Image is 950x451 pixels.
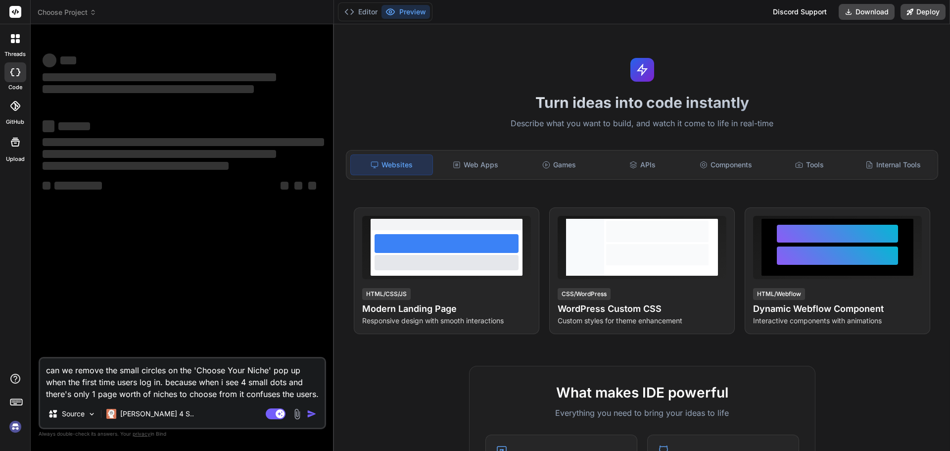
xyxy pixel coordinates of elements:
[362,288,411,300] div: HTML/CSS/JS
[291,408,303,420] img: attachment
[294,182,302,190] span: ‌
[839,4,895,20] button: Download
[43,53,56,67] span: ‌
[852,154,934,175] div: Internal Tools
[519,154,600,175] div: Games
[4,50,26,58] label: threads
[39,429,326,439] p: Always double-check its answers. Your in Bind
[120,409,194,419] p: [PERSON_NAME] 4 S..
[7,418,24,435] img: signin
[767,4,833,20] div: Discord Support
[558,302,726,316] h4: WordPress Custom CSS
[769,154,851,175] div: Tools
[43,138,324,146] span: ‌
[8,83,22,92] label: code
[133,431,150,437] span: privacy
[6,155,25,163] label: Upload
[43,182,50,190] span: ‌
[362,302,531,316] h4: Modern Landing Page
[753,316,922,326] p: Interactive components with animations
[54,182,102,190] span: ‌
[60,56,76,64] span: ‌
[602,154,683,175] div: APIs
[485,407,799,419] p: Everything you need to bring your ideas to life
[901,4,946,20] button: Deploy
[43,162,229,170] span: ‌
[558,316,726,326] p: Custom styles for theme enhancement
[340,5,381,19] button: Editor
[753,302,922,316] h4: Dynamic Webflow Component
[340,117,944,130] p: Describe what you want to build, and watch it come to life in real-time
[38,7,96,17] span: Choose Project
[6,118,24,126] label: GitHub
[62,409,85,419] p: Source
[43,85,254,93] span: ‌
[308,182,316,190] span: ‌
[753,288,805,300] div: HTML/Webflow
[106,409,116,419] img: Claude 4 Sonnet
[435,154,517,175] div: Web Apps
[485,382,799,403] h2: What makes IDE powerful
[340,94,944,111] h1: Turn ideas into code instantly
[43,73,276,81] span: ‌
[362,316,531,326] p: Responsive design with smooth interactions
[40,358,325,400] textarea: can we remove the small circles on the 'Choose Your Niche' pop up when the first time users log i...
[558,288,611,300] div: CSS/WordPress
[43,120,54,132] span: ‌
[43,150,276,158] span: ‌
[307,409,317,419] img: icon
[350,154,433,175] div: Websites
[381,5,430,19] button: Preview
[281,182,288,190] span: ‌
[88,410,96,418] img: Pick Models
[58,122,90,130] span: ‌
[685,154,767,175] div: Components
